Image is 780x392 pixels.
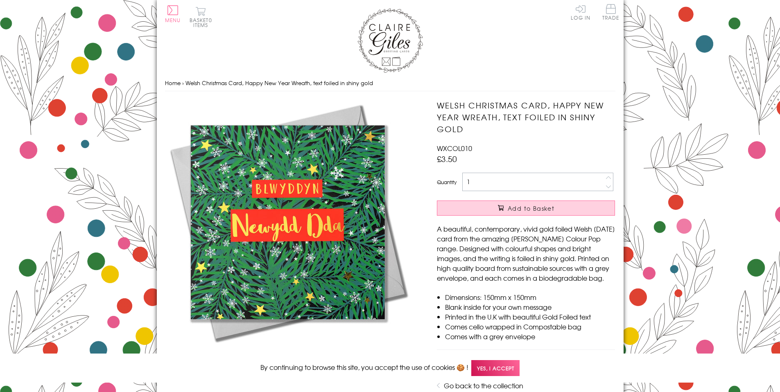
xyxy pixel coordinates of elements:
[471,360,520,376] span: Yes, I accept
[165,75,615,92] nav: breadcrumbs
[445,312,615,322] li: Printed in the U.K with beautiful Gold Foiled text
[193,16,212,29] span: 0 items
[182,79,184,87] span: ›
[437,99,615,135] h1: Welsh Christmas Card, Happy New Year Wreath, text foiled in shiny gold
[165,99,411,345] img: Welsh Christmas Card, Happy New Year Wreath, text foiled in shiny gold
[444,381,523,390] a: Go back to the collection
[571,4,590,20] a: Log In
[357,8,423,73] img: Claire Giles Greetings Cards
[165,79,181,87] a: Home
[602,4,619,20] span: Trade
[437,153,457,164] span: £3.50
[508,204,554,212] span: Add to Basket
[437,224,615,283] p: A beautiful, contemporary, vivid gold foiled Welsh [DATE] card from the amazing [PERSON_NAME] Col...
[445,331,615,341] li: Comes with a grey envelope
[190,7,212,27] button: Basket0 items
[437,143,472,153] span: WXCOL010
[165,5,181,23] button: Menu
[602,4,619,22] a: Trade
[445,322,615,331] li: Comes cello wrapped in Compostable bag
[185,79,373,87] span: Welsh Christmas Card, Happy New Year Wreath, text foiled in shiny gold
[445,292,615,302] li: Dimensions: 150mm x 150mm
[437,178,457,186] label: Quantity
[445,302,615,312] li: Blank inside for your own message
[437,201,615,216] button: Add to Basket
[165,16,181,24] span: Menu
